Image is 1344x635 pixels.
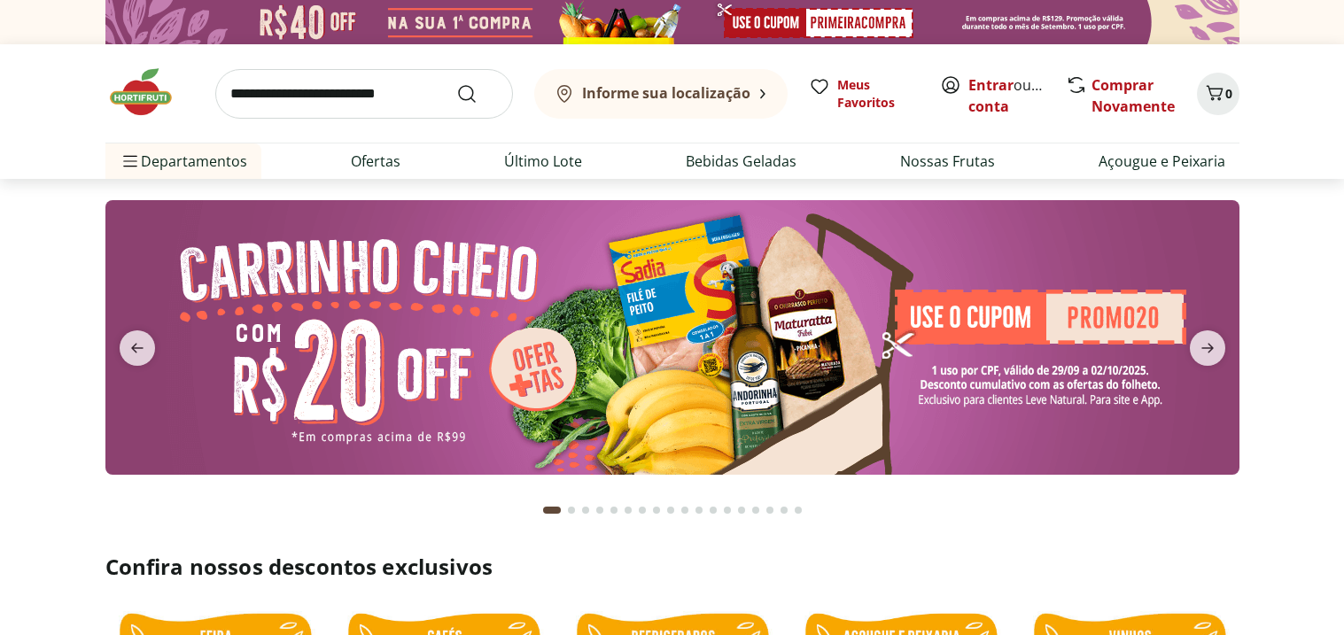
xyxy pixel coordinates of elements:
[692,489,706,531] button: Go to page 11 from fs-carousel
[1099,151,1225,172] a: Açougue e Peixaria
[1092,75,1175,116] a: Comprar Novamente
[105,330,169,366] button: previous
[120,140,247,182] span: Departamentos
[621,489,635,531] button: Go to page 6 from fs-carousel
[351,151,400,172] a: Ofertas
[1225,85,1232,102] span: 0
[734,489,749,531] button: Go to page 14 from fs-carousel
[456,83,499,105] button: Submit Search
[900,151,995,172] a: Nossas Frutas
[534,69,788,119] button: Informe sua localização
[968,75,1066,116] a: Criar conta
[791,489,805,531] button: Go to page 18 from fs-carousel
[664,489,678,531] button: Go to page 9 from fs-carousel
[504,151,582,172] a: Último Lote
[706,489,720,531] button: Go to page 12 from fs-carousel
[593,489,607,531] button: Go to page 4 from fs-carousel
[105,200,1239,475] img: cupom
[540,489,564,531] button: Current page from fs-carousel
[1176,330,1239,366] button: next
[678,489,692,531] button: Go to page 10 from fs-carousel
[582,83,750,103] b: Informe sua localização
[809,76,919,112] a: Meus Favoritos
[763,489,777,531] button: Go to page 16 from fs-carousel
[120,140,141,182] button: Menu
[968,75,1014,95] a: Entrar
[215,69,513,119] input: search
[720,489,734,531] button: Go to page 13 from fs-carousel
[564,489,579,531] button: Go to page 2 from fs-carousel
[105,66,194,119] img: Hortifruti
[635,489,649,531] button: Go to page 7 from fs-carousel
[686,151,796,172] a: Bebidas Geladas
[1197,73,1239,115] button: Carrinho
[607,489,621,531] button: Go to page 5 from fs-carousel
[579,489,593,531] button: Go to page 3 from fs-carousel
[837,76,919,112] span: Meus Favoritos
[649,489,664,531] button: Go to page 8 from fs-carousel
[777,489,791,531] button: Go to page 17 from fs-carousel
[968,74,1047,117] span: ou
[749,489,763,531] button: Go to page 15 from fs-carousel
[105,553,1239,581] h2: Confira nossos descontos exclusivos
